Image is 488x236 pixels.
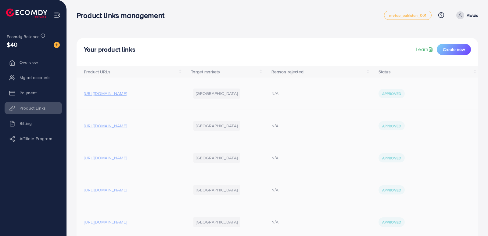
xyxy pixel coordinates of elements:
[84,46,135,53] h4: Your product links
[54,12,61,19] img: menu
[77,11,169,20] h3: Product links management
[416,46,434,53] a: Learn
[54,42,60,48] img: image
[7,34,40,40] span: Ecomdy Balance
[389,13,426,17] span: metap_pakistan_001
[454,11,478,19] a: Awais
[384,11,432,20] a: metap_pakistan_001
[467,12,478,19] p: Awais
[6,9,47,18] img: logo
[437,44,471,55] button: Create new
[7,40,17,49] span: $40
[443,46,465,53] span: Create new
